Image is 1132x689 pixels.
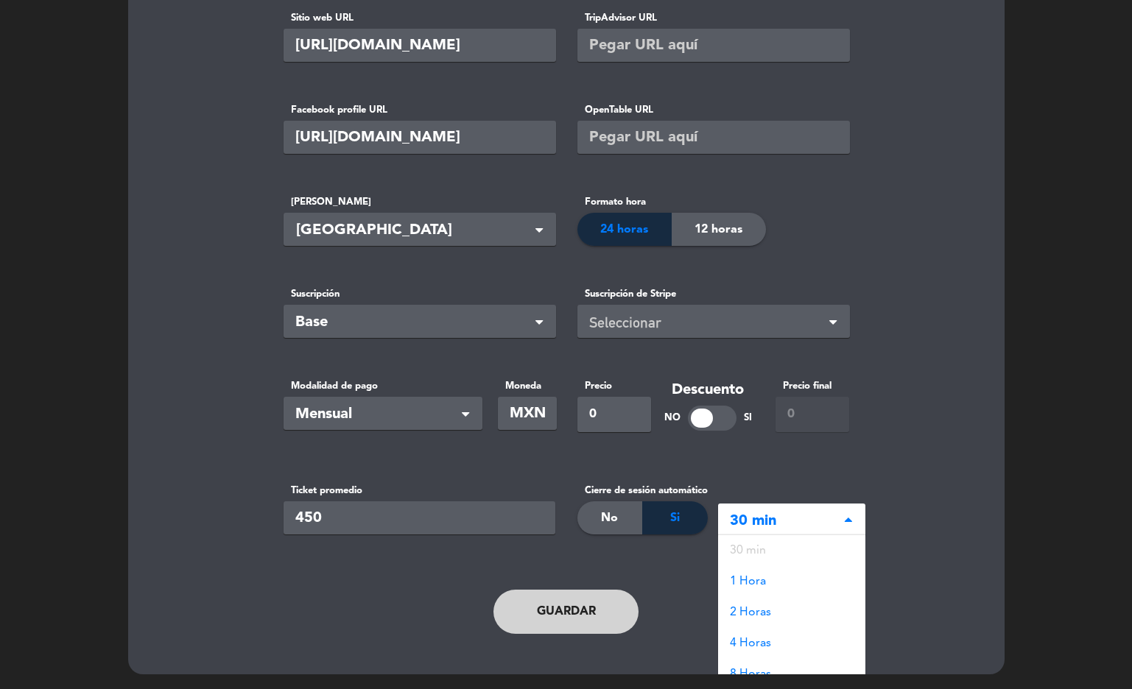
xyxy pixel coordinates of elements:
[730,545,766,556] span: 30 min
[600,220,648,239] span: 24 horas
[601,509,618,528] span: No
[589,311,826,335] div: Seleccionar
[670,509,680,528] span: Si
[295,311,532,335] span: Base
[284,483,555,498] label: Ticket promedio
[577,121,850,154] input: Pegar URL aquí
[284,121,556,154] input: Pegar URL aquí
[577,194,766,210] label: Formato hora
[776,397,849,432] input: 0
[498,378,557,394] label: Moneda
[730,668,771,680] span: 8 Horas
[284,501,555,534] input: 0
[577,102,849,118] label: OpenTable URL
[284,102,555,118] label: Facebook profile URL
[284,29,556,62] input: https://lacocina-california.com
[776,378,849,394] label: Precio final
[284,194,556,210] label: [PERSON_NAME]
[695,220,742,239] span: 12 horas
[577,29,850,62] input: Pegar URL aquí
[730,637,771,649] span: 4 Horas
[577,286,850,302] label: Suscripción de Stripe
[284,10,555,26] label: Sitio web URL
[284,286,556,302] label: Suscripción
[577,483,708,498] label: Cierre de sesión automático
[295,403,459,427] span: Mensual
[730,509,842,534] span: 30 min
[577,397,651,432] input: 0
[730,607,771,618] span: 2 Horas
[284,378,482,394] label: Modalidad de pago
[577,378,651,394] label: Precio
[498,397,557,430] input: XXX
[730,576,766,587] span: 1 Hora
[296,219,549,243] span: [GEOGRAPHIC_DATA]
[577,10,849,26] label: TripAdvisor URL
[664,378,752,403] label: Descuento
[493,590,639,634] button: Guardar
